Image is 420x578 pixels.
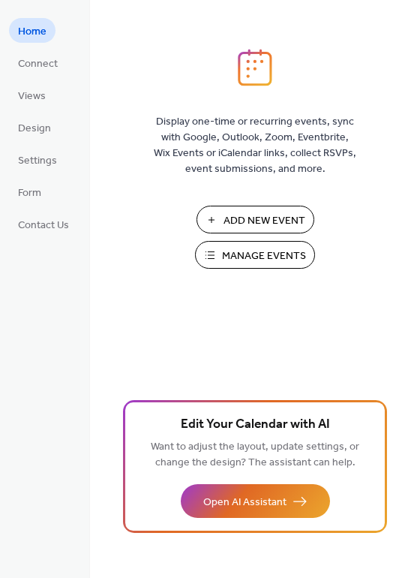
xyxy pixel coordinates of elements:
a: Views [9,83,55,107]
button: Manage Events [195,241,315,269]
span: Want to adjust the layout, update settings, or change the design? The assistant can help. [151,437,359,473]
span: Open AI Assistant [203,495,286,510]
span: Design [18,121,51,137]
span: Manage Events [222,248,306,264]
a: Contact Us [9,212,78,236]
span: Edit Your Calendar with AI [181,414,330,435]
img: logo_icon.svg [238,49,272,86]
span: Add New Event [223,213,305,229]
a: Connect [9,50,67,75]
a: Design [9,115,60,140]
span: Form [18,185,41,201]
span: Connect [18,56,58,72]
a: Home [9,18,55,43]
span: Settings [18,153,57,169]
span: Contact Us [18,218,69,233]
span: Home [18,24,46,40]
span: Views [18,89,46,104]
a: Settings [9,147,66,172]
a: Form [9,179,50,204]
span: Display one-time or recurring events, sync with Google, Outlook, Zoom, Eventbrite, Wix Events or ... [154,114,356,177]
button: Open AI Assistant [181,484,330,518]
button: Add New Event [196,206,314,233]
